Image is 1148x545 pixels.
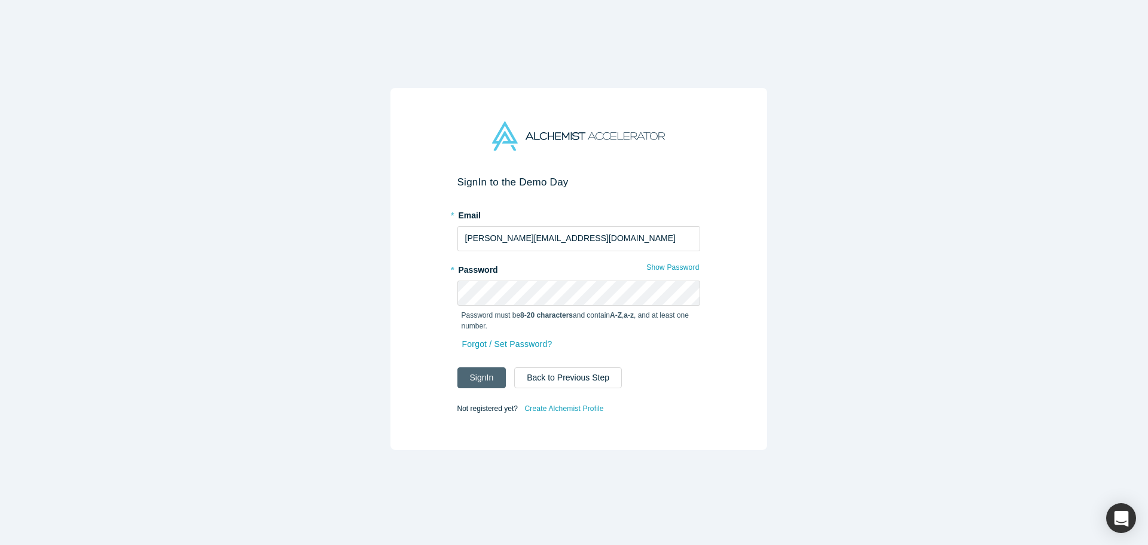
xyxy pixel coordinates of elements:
a: Forgot / Set Password? [462,334,553,355]
a: Create Alchemist Profile [524,401,604,416]
label: Email [457,205,700,222]
button: SignIn [457,367,506,388]
p: Password must be and contain , , and at least one number. [462,310,696,331]
strong: a-z [624,311,634,319]
h2: Sign In to the Demo Day [457,176,700,188]
button: Back to Previous Step [514,367,622,388]
img: Alchemist Accelerator Logo [492,121,664,151]
button: Show Password [646,260,700,275]
label: Password [457,260,700,276]
strong: A-Z [610,311,622,319]
strong: 8-20 characters [520,311,573,319]
span: Not registered yet? [457,404,518,412]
